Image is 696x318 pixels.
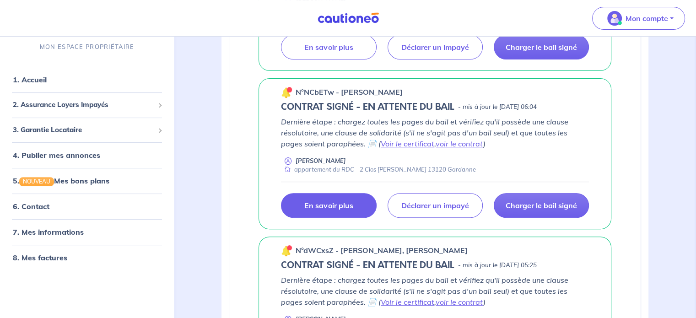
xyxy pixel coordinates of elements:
a: Voir le certificat [381,297,434,307]
a: En savoir plus [281,35,376,59]
p: En savoir plus [304,201,353,210]
p: MON ESPACE PROPRIÉTAIRE [40,43,134,52]
p: n°dWCxsZ - [PERSON_NAME], [PERSON_NAME] [296,245,468,256]
p: n°NCbETw - [PERSON_NAME] [296,86,403,97]
div: appartement du RDC - 2 Clos [PERSON_NAME] 13120 Gardanne [281,165,476,174]
div: 2. Assurance Loyers Impayés [4,97,170,114]
a: 6. Contact [13,202,49,211]
div: 8. Mes factures [4,249,170,267]
p: Charger le bail signé [506,201,577,210]
img: 🔔 [281,87,292,98]
h5: CONTRAT SIGNÉ - EN ATTENTE DU BAIL [281,102,454,113]
p: [PERSON_NAME] [296,156,346,165]
a: En savoir plus [281,193,376,218]
div: 1. Accueil [4,71,170,89]
div: 3. Garantie Locataire [4,121,170,139]
img: illu_account_valid_menu.svg [607,11,622,26]
p: Charger le bail signé [506,43,577,52]
p: - mis à jour le [DATE] 06:04 [458,102,537,112]
div: state: CONTRACT-SIGNED, Context: NEW,MAYBE-CERTIFICATE,ALONE,LESSOR-DOCUMENTS [281,102,589,113]
div: 6. Contact [4,198,170,216]
a: 7. Mes informations [13,228,84,237]
a: Déclarer un impayé [388,35,483,59]
p: Dernière étape : chargez toutes les pages du bail et vérifiez qu'il possède une clause résolutoir... [281,275,589,307]
p: - mis à jour le [DATE] 05:25 [458,261,537,270]
img: Cautioneo [314,12,383,24]
p: En savoir plus [304,43,353,52]
img: 🔔 [281,245,292,256]
a: voir le contrat [436,139,483,148]
button: illu_account_valid_menu.svgMon compte [592,7,685,30]
a: 1. Accueil [13,75,47,85]
a: 5.NOUVEAUMes bons plans [13,177,109,186]
p: Déclarer un impayé [401,201,469,210]
h5: CONTRAT SIGNÉ - EN ATTENTE DU BAIL [281,260,454,271]
a: Déclarer un impayé [388,193,483,218]
span: 2. Assurance Loyers Impayés [13,100,154,111]
div: 5.NOUVEAUMes bons plans [4,172,170,190]
div: state: CONTRACT-SIGNED, Context: NEW,MAYBE-CERTIFICATE,RELATIONSHIP,LESSOR-DOCUMENTS [281,260,589,271]
a: 4. Publier mes annonces [13,151,100,160]
p: Déclarer un impayé [401,43,469,52]
a: voir le contrat [436,297,483,307]
p: Dernière étape : chargez toutes les pages du bail et vérifiez qu'il possède une clause résolutoir... [281,116,589,149]
span: 3. Garantie Locataire [13,125,154,135]
a: 8. Mes factures [13,253,67,263]
a: Voir le certificat [381,139,434,148]
a: Charger le bail signé [494,35,589,59]
div: 7. Mes informations [4,223,170,242]
a: Charger le bail signé [494,193,589,218]
p: Mon compte [626,13,668,24]
div: 4. Publier mes annonces [4,146,170,165]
